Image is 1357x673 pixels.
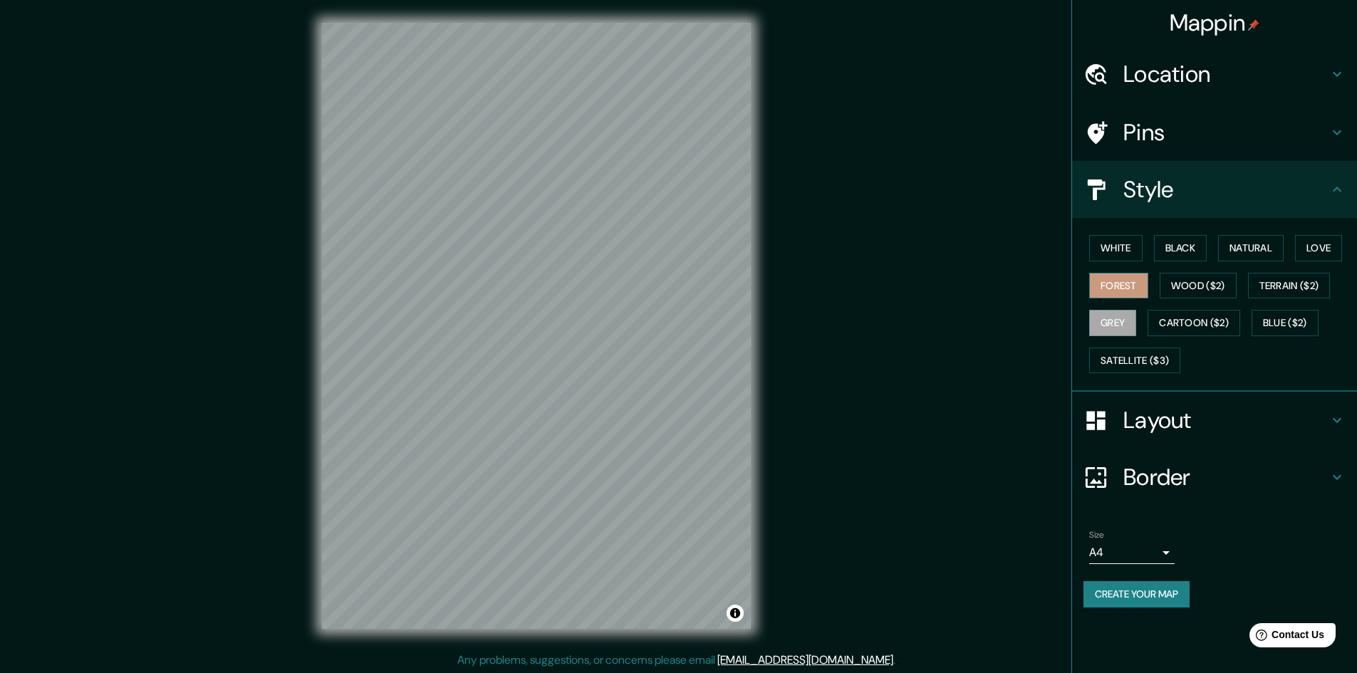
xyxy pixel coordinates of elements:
div: . [895,652,898,669]
button: Love [1295,235,1342,261]
button: Grey [1089,310,1136,336]
div: Border [1072,449,1357,506]
h4: Style [1123,175,1329,204]
button: Blue ($2) [1252,310,1319,336]
button: Create your map [1083,581,1190,607]
h4: Border [1123,463,1329,491]
h4: Location [1123,60,1329,88]
p: Any problems, suggestions, or concerns please email . [457,652,895,669]
div: Layout [1072,392,1357,449]
button: Black [1154,235,1207,261]
button: Terrain ($2) [1248,273,1331,299]
canvas: Map [322,23,751,629]
h4: Mappin [1170,9,1260,37]
button: Toggle attribution [727,605,744,622]
img: pin-icon.png [1248,19,1259,31]
button: Natural [1218,235,1284,261]
button: White [1089,235,1143,261]
iframe: Help widget launcher [1230,617,1341,657]
div: . [898,652,900,669]
button: Cartoon ($2) [1148,310,1240,336]
button: Wood ($2) [1160,273,1237,299]
div: Pins [1072,104,1357,161]
div: Location [1072,46,1357,103]
div: Style [1072,161,1357,218]
label: Size [1089,529,1104,541]
div: A4 [1089,541,1175,564]
a: [EMAIL_ADDRESS][DOMAIN_NAME] [717,652,893,667]
button: Forest [1089,273,1148,299]
h4: Pins [1123,118,1329,147]
button: Satellite ($3) [1089,348,1180,374]
h4: Layout [1123,406,1329,434]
